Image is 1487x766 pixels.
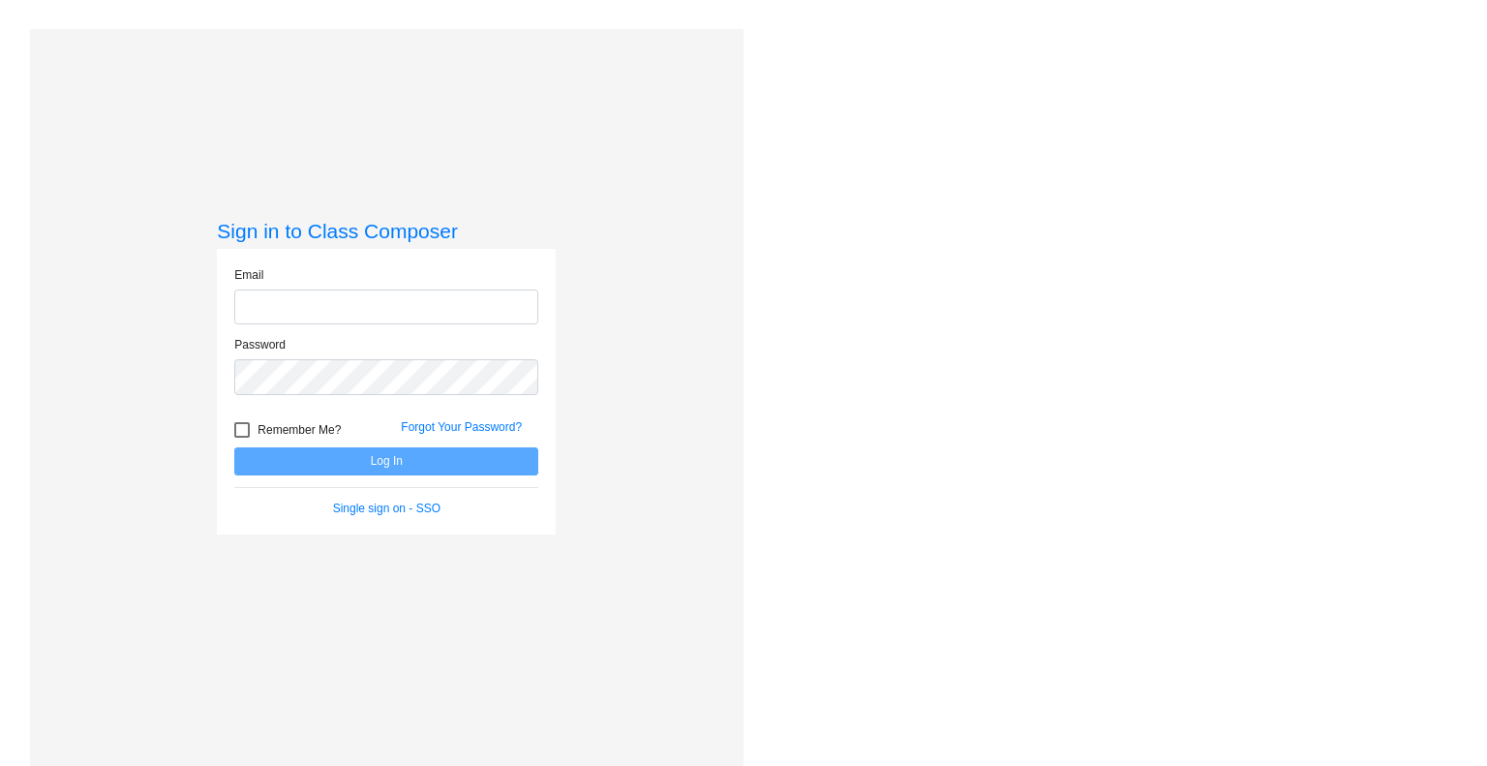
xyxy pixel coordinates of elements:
span: Remember Me? [258,418,341,442]
a: Single sign on - SSO [333,502,440,515]
label: Email [234,266,263,284]
label: Password [234,336,286,353]
button: Log In [234,447,538,475]
a: Forgot Your Password? [401,420,522,434]
h3: Sign in to Class Composer [217,219,556,243]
